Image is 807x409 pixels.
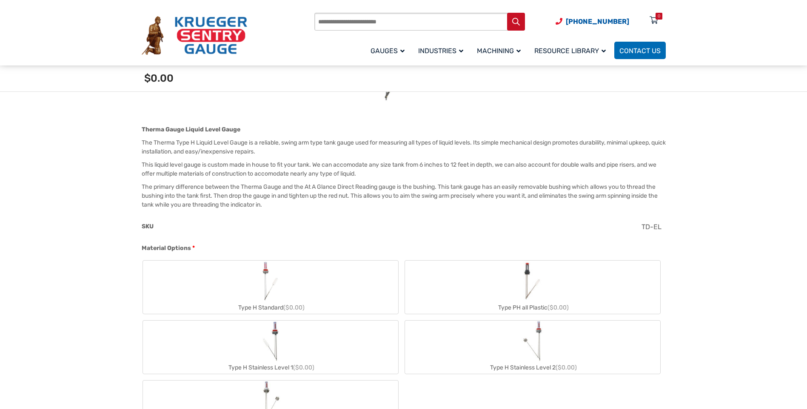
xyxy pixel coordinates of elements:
[405,321,660,374] label: Type H Stainless Level 2
[405,261,660,314] label: Type PH all Plastic
[413,40,472,60] a: Industries
[365,40,413,60] a: Gauges
[144,72,174,84] span: $0.00
[566,17,629,26] span: [PHONE_NUMBER]
[556,364,577,371] span: ($0.00)
[142,138,666,156] p: The Therma Type H Liquid Level Gauge is a reliable, swing arm type tank gauge used for measuring ...
[142,126,240,133] strong: Therma Gauge Liquid Level Gauge
[283,304,305,311] span: ($0.00)
[405,361,660,374] div: Type H Stainless Level 2
[614,42,666,59] a: Contact Us
[143,261,398,314] label: Type H Standard
[548,304,569,311] span: ($0.00)
[405,301,660,314] div: Type PH all Plastic
[192,244,195,253] abbr: required
[142,16,247,55] img: Krueger Sentry Gauge
[658,13,660,20] div: 0
[642,223,662,231] span: TD-EL
[556,16,629,27] a: Phone Number (920) 434-8860
[142,160,666,178] p: This liquid level gauge is custom made in house to fit your tank. We can accomodate any size tank...
[143,301,398,314] div: Type H Standard
[529,40,614,60] a: Resource Library
[142,244,191,252] span: Material Options
[472,40,529,60] a: Machining
[371,47,405,55] span: Gauges
[477,47,521,55] span: Machining
[293,364,314,371] span: ($0.00)
[619,47,661,55] span: Contact Us
[143,321,398,374] label: Type H Stainless Level 1
[142,182,666,209] p: The primary difference between the Therma Gauge and the At A Glance Direct Reading gauge is the b...
[142,223,154,230] span: SKU
[534,47,606,55] span: Resource Library
[143,361,398,374] div: Type H Stainless Level 1
[418,47,463,55] span: Industries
